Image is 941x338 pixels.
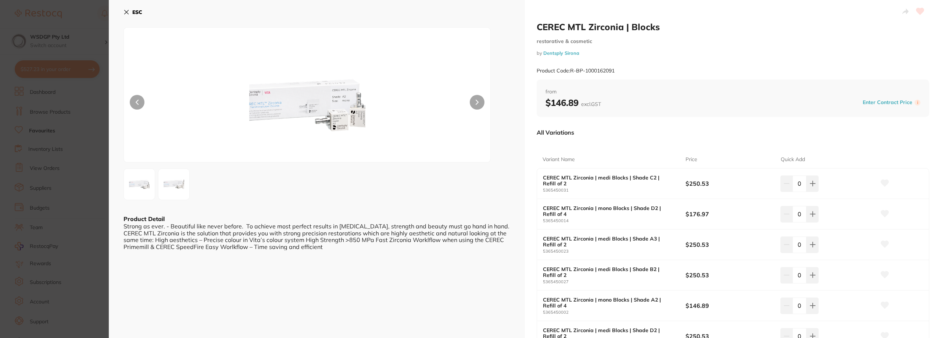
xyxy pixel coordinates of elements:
p: Variant Name [543,156,575,163]
label: i [915,100,920,106]
small: 5365450031 [543,188,686,193]
small: 5365450023 [543,249,686,254]
div: Strong as ever. - Beautiful like never before. To achieve most perfect results in [MEDICAL_DATA],... [124,223,510,250]
small: 5365450014 [543,218,686,223]
button: Enter Contract Price [861,99,915,106]
b: $250.53 [686,241,771,249]
b: CEREC MTL Zirconia | mono Blocks | Shade A2 | Refill of 4 [543,297,671,309]
img: Zw [126,171,153,198]
small: 5365450027 [543,280,686,284]
p: All Variations [537,129,574,136]
small: 5365450002 [543,310,686,315]
a: Dentsply Sirona [543,50,579,56]
p: Price [686,156,697,163]
b: $146.89 [545,97,601,108]
b: CEREC MTL Zirconia | medi Blocks | Shade B2 | Refill of 2 [543,266,671,278]
span: from [545,88,920,96]
b: $250.53 [686,179,771,188]
b: $250.53 [686,271,771,279]
span: excl. GST [581,101,601,107]
b: CEREC MTL Zirconia | medi Blocks | Shade C2 | Refill of 2 [543,175,671,186]
img: Zw [161,171,187,198]
img: Zw [197,46,417,162]
b: Product Detail [124,215,165,223]
small: by [537,50,929,56]
b: CEREC MTL Zirconia | mono Blocks | Shade D2 | Refill of 4 [543,205,671,217]
b: $176.97 [686,210,771,218]
b: ESC [132,9,142,15]
small: Product Code: R-BP-1000162091 [537,68,615,74]
b: $146.89 [686,302,771,310]
p: Quick Add [781,156,805,163]
b: CEREC MTL Zirconia | medi Blocks | Shade A3 | Refill of 2 [543,236,671,248]
button: ESC [124,6,142,18]
h2: CEREC MTL Zirconia | Blocks [537,21,929,32]
small: restorative & cosmetic [537,38,929,45]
